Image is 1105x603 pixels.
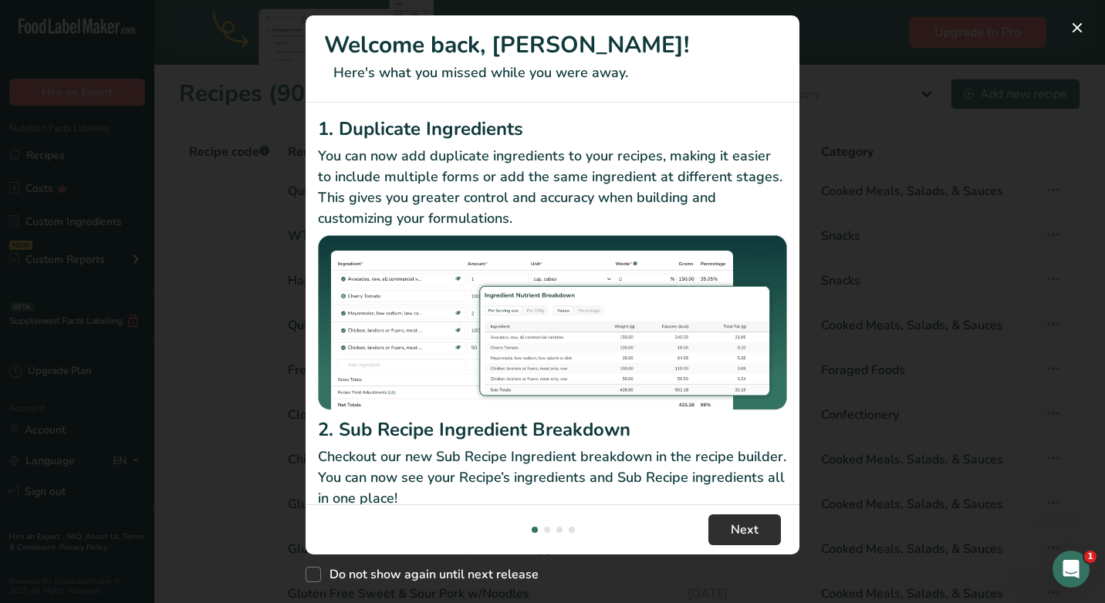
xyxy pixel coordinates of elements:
button: Next [708,514,781,545]
span: 1 [1084,551,1097,563]
p: You can now add duplicate ingredients to your recipes, making it easier to include multiple forms... [318,146,787,229]
iframe: Intercom live chat [1053,551,1090,588]
span: Next [731,520,759,539]
h2: 2. Sub Recipe Ingredient Breakdown [318,416,787,443]
span: Do not show again until next release [321,567,539,582]
h2: 1. Duplicate Ingredients [318,115,787,143]
h1: Welcome back, [PERSON_NAME]! [324,28,781,62]
p: Here's what you missed while you were away. [324,62,781,83]
img: Duplicate Ingredients [318,235,787,410]
p: Checkout our new Sub Recipe Ingredient breakdown in the recipe builder. You can now see your Reci... [318,446,787,509]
